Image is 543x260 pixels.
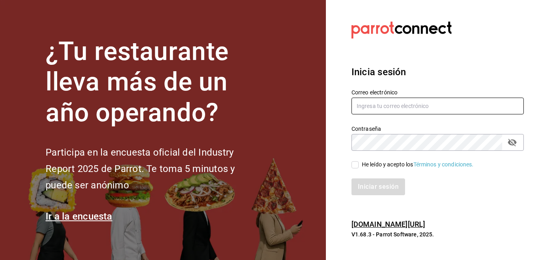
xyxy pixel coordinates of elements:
[351,126,524,131] label: Contraseña
[351,65,524,79] h3: Inicia sesión
[46,144,262,193] h2: Participa en la encuesta oficial del Industry Report 2025 de Parrot. Te toma 5 minutos y puede se...
[351,220,425,228] a: [DOMAIN_NAME][URL]
[413,161,474,168] a: Términos y condiciones.
[46,211,112,222] a: Ir a la encuesta
[351,98,524,114] input: Ingresa tu correo electrónico
[351,89,524,95] label: Correo electrónico
[46,36,262,128] h1: ¿Tu restaurante lleva más de un año operando?
[362,160,474,169] div: He leído y acepto los
[351,230,524,238] p: V1.68.3 - Parrot Software, 2025.
[505,136,519,149] button: passwordField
